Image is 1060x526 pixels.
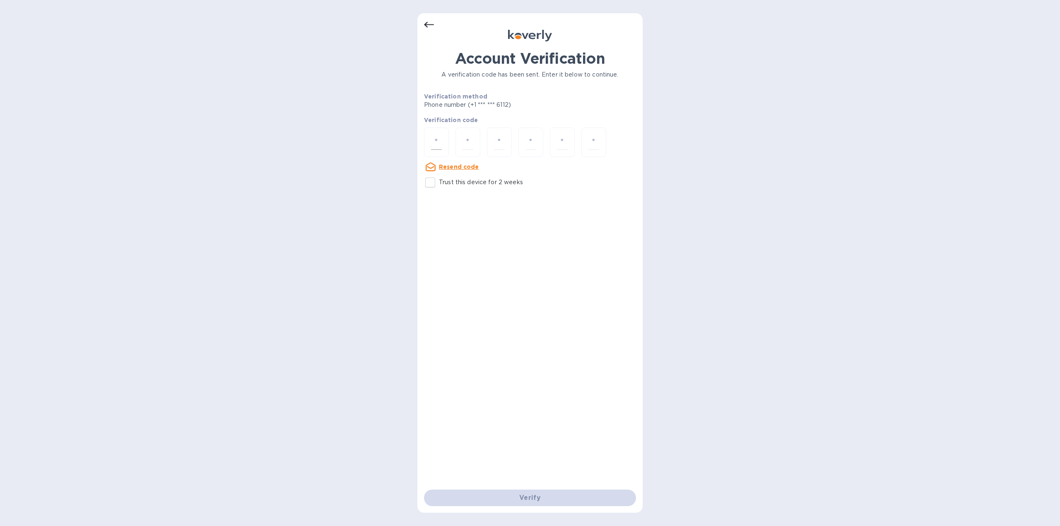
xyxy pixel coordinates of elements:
p: A verification code has been sent. Enter it below to continue. [424,70,636,79]
u: Resend code [439,163,479,170]
p: Verification code [424,116,636,124]
h1: Account Verification [424,50,636,67]
b: Verification method [424,93,487,100]
p: Trust this device for 2 weeks [439,178,523,187]
p: Phone number (+1 *** *** 6112) [424,101,574,109]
